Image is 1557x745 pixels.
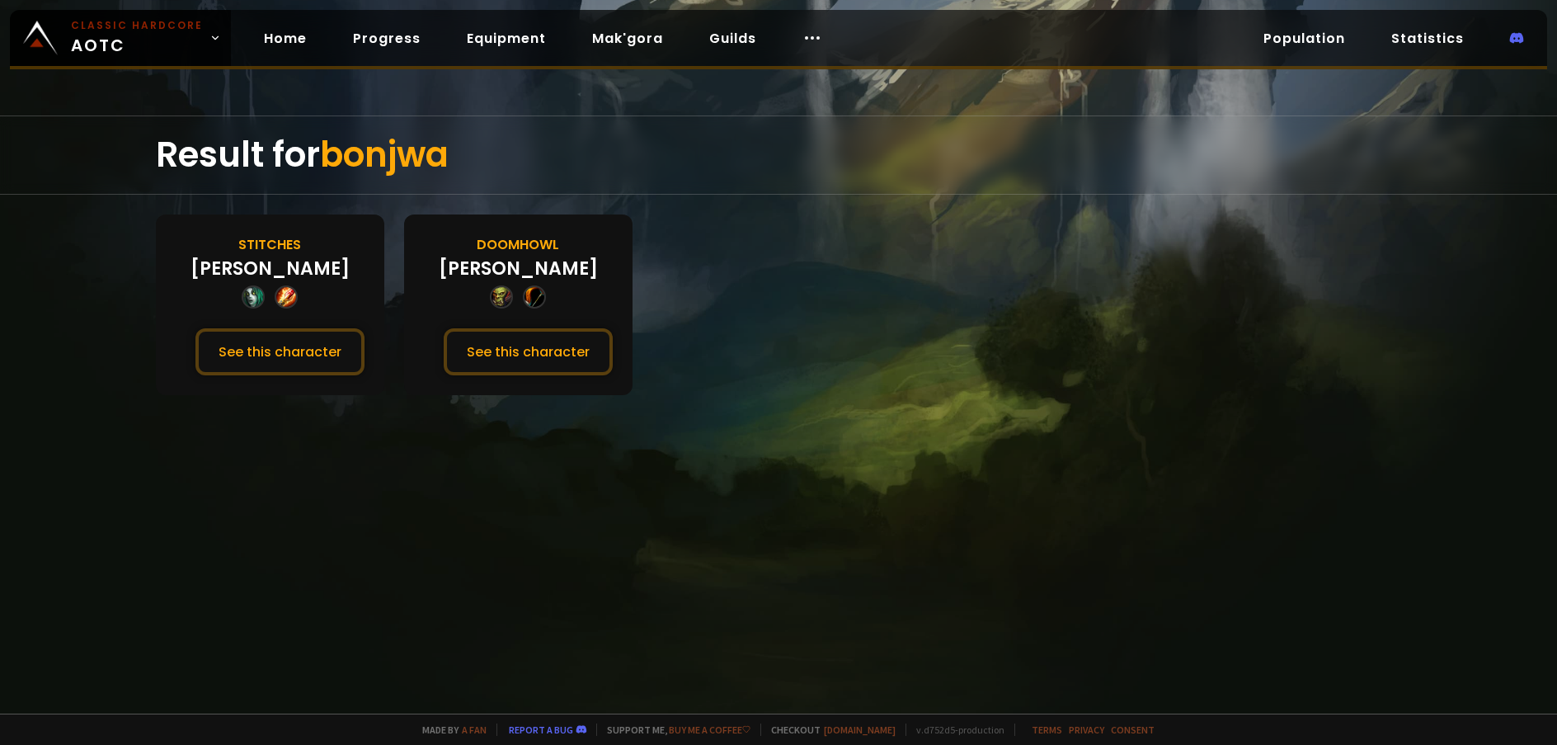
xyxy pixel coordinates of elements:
[412,724,487,736] span: Made by
[462,724,487,736] a: a fan
[669,724,750,736] a: Buy me a coffee
[1032,724,1062,736] a: Terms
[1250,21,1358,55] a: Population
[1111,724,1155,736] a: Consent
[454,21,559,55] a: Equipment
[340,21,434,55] a: Progress
[824,724,896,736] a: [DOMAIN_NAME]
[10,10,231,66] a: Classic HardcoreAOTC
[320,130,449,179] span: bonjwa
[696,21,769,55] a: Guilds
[195,328,365,375] button: See this character
[760,724,896,736] span: Checkout
[156,116,1401,194] div: Result for
[191,255,350,282] div: [PERSON_NAME]
[251,21,320,55] a: Home
[596,724,750,736] span: Support me,
[238,234,301,255] div: Stitches
[1378,21,1477,55] a: Statistics
[71,18,203,33] small: Classic Hardcore
[71,18,203,58] span: AOTC
[439,255,598,282] div: [PERSON_NAME]
[477,234,559,255] div: Doomhowl
[906,724,1004,736] span: v. d752d5 - production
[579,21,676,55] a: Mak'gora
[444,328,613,375] button: See this character
[509,724,573,736] a: Report a bug
[1069,724,1104,736] a: Privacy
